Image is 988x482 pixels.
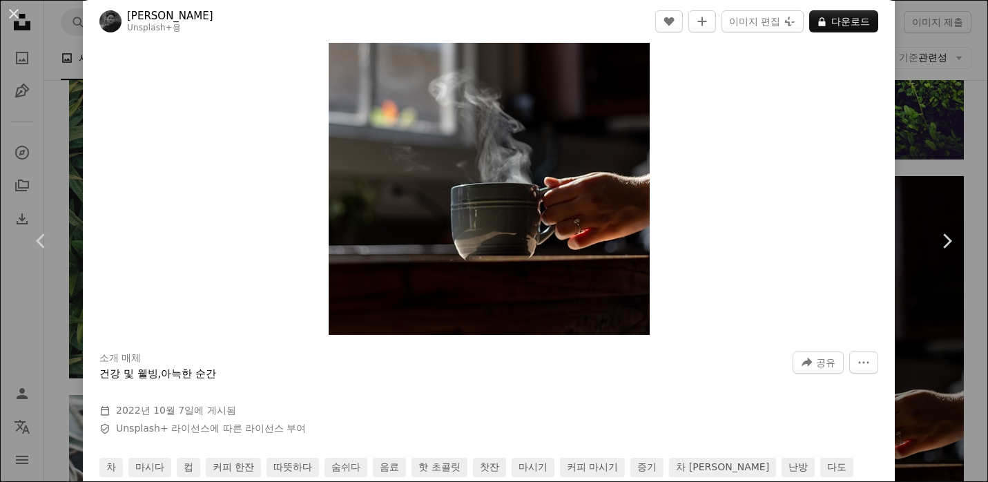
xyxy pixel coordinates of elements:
[669,458,776,477] a: 차 [PERSON_NAME]
[267,458,319,477] a: 따뜻하다
[782,458,815,477] a: 난방
[128,458,171,477] a: 마시다
[116,423,210,434] a: Unsplash+ 라이선스
[325,458,367,477] a: 숨쉬다
[99,367,158,380] a: 건강 및 웰빙
[849,351,878,374] button: 더 많은 작업
[206,458,261,477] a: 커피 한잔
[99,10,122,32] img: Blake Cheek의 프로필로 이동
[177,458,200,477] a: 컵
[127,23,213,34] div: 용
[158,367,162,380] span: ,
[630,458,663,477] a: 증기
[688,10,716,32] button: 컬렉션에 추가
[655,10,683,32] button: 좋아요
[809,10,878,32] button: 다운로드
[816,352,835,373] span: 공유
[905,175,988,307] a: 다음
[161,367,216,380] a: 아늑한 순간
[721,10,804,32] button: 이미지 편집
[411,458,467,477] a: 핫 초콜릿
[99,351,141,365] h3: 소개 매체
[560,458,625,477] a: 커피 마시기
[473,458,506,477] a: 찻잔
[512,458,554,477] a: 마시기
[793,351,844,374] button: 이 이미지 공유
[116,405,194,416] time: 2022년 10월 7일 오후 5시 0분 32초 GMT+9
[127,9,213,23] a: [PERSON_NAME]
[127,23,173,32] a: Unsplash+
[116,422,306,436] span: 에 따른 라이선스 부여
[99,458,123,477] a: 차
[373,458,406,477] a: 음료
[820,458,853,477] a: 다도
[116,405,236,416] span: 에 게시됨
